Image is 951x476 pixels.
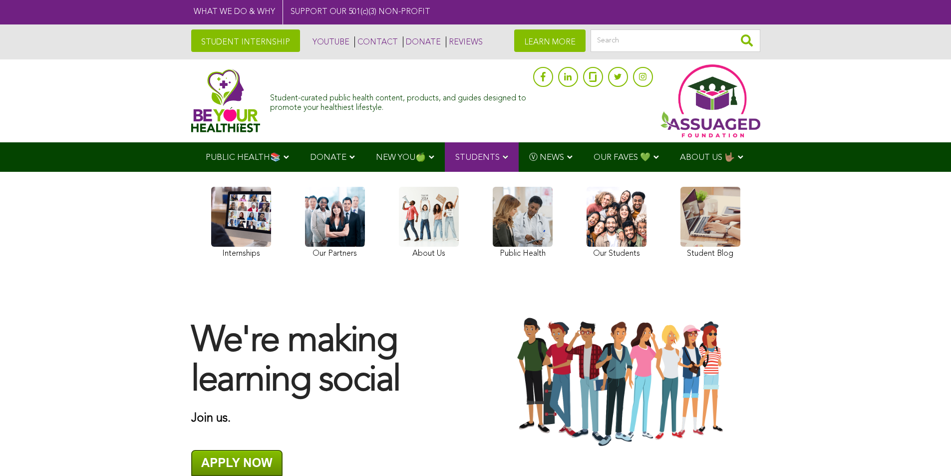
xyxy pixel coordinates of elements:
span: OUR FAVES 💚 [594,153,650,162]
img: glassdoor [589,72,596,82]
h1: We're making learning social [191,322,466,401]
span: NEW YOU🍏 [376,153,426,162]
a: LEARN MORE [514,29,586,52]
div: Navigation Menu [191,142,760,172]
span: PUBLIC HEALTH📚 [206,153,281,162]
a: STUDENT INTERNSHIP [191,29,300,52]
a: DONATE [403,36,441,47]
a: REVIEWS [446,36,483,47]
a: YOUTUBE [310,36,349,47]
span: STUDENTS [455,153,500,162]
span: DONATE [310,153,346,162]
input: Search [591,29,760,52]
span: ABOUT US 🤟🏽 [680,153,735,162]
a: CONTACT [354,36,398,47]
strong: Join us. [191,413,231,425]
div: Student-curated public health content, products, and guides designed to promote your healthiest l... [270,89,528,113]
img: Assuaged [191,69,261,132]
span: Ⓥ NEWS [529,153,564,162]
img: Group-Of-Students-Assuaged [486,316,760,449]
img: Assuaged App [660,64,760,137]
iframe: Chat Widget [901,428,951,476]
